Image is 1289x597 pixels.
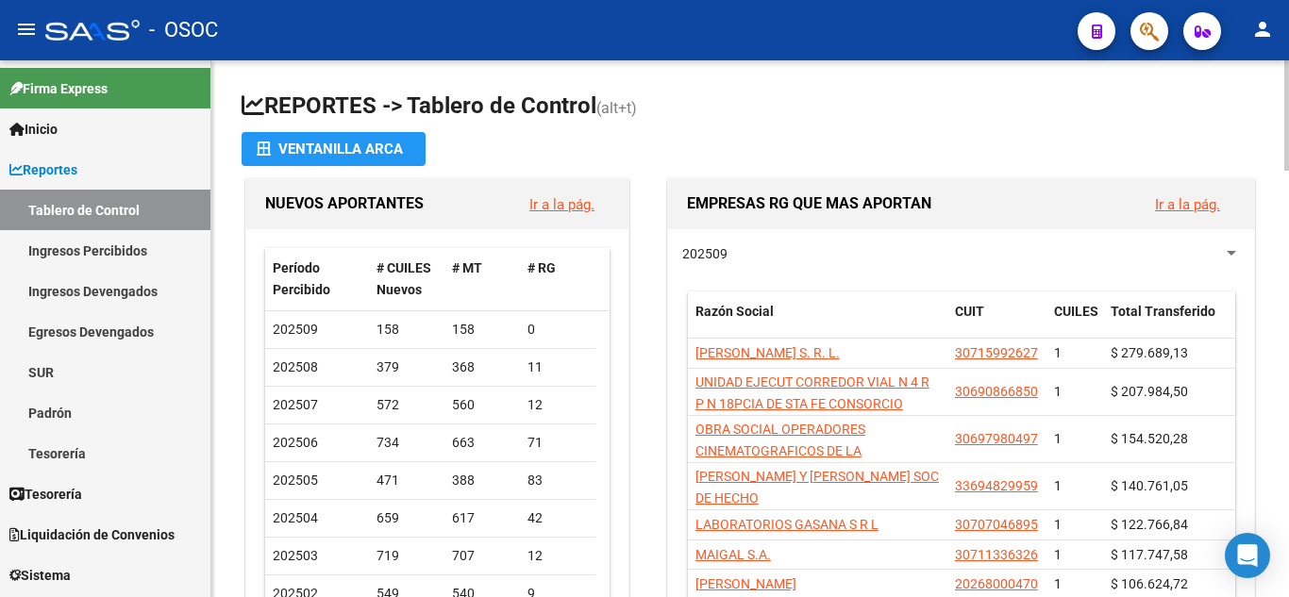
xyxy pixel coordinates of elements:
span: 30690866850 [955,384,1038,399]
span: Sistema [9,565,71,586]
span: 1 [1054,384,1062,399]
datatable-header-cell: Total Transferido [1103,291,1235,354]
span: Razón Social [695,304,774,319]
span: # RG [527,260,556,275]
span: $ 117.747,58 [1111,547,1188,562]
span: 30715992627 [955,345,1038,360]
span: # CUILES Nuevos [377,260,431,297]
span: Total Transferido [1111,304,1215,319]
span: 202505 [273,473,318,488]
div: 379 [377,357,437,378]
span: Liquidación de Convenios [9,524,175,545]
div: 734 [377,432,437,454]
span: $ 207.984,50 [1111,384,1188,399]
div: 158 [452,319,512,340]
span: 1 [1054,547,1062,562]
datatable-header-cell: # RG [520,248,595,310]
div: 11 [527,357,588,378]
span: 30711336326 [955,547,1038,562]
div: 707 [452,545,512,567]
datatable-header-cell: CUILES [1046,291,1103,354]
a: Ir a la pág. [529,196,594,213]
span: 202507 [273,397,318,412]
mat-icon: person [1251,18,1274,41]
span: Inicio [9,119,58,140]
span: 1 [1054,517,1062,532]
a: Ir a la pág. [1155,196,1220,213]
span: LABORATORIOS GASANA S R L [695,517,879,532]
span: 202504 [273,510,318,525]
span: # MT [452,260,482,275]
div: 368 [452,357,512,378]
datatable-header-cell: # CUILES Nuevos [369,248,444,310]
span: NUEVOS APORTANTES [265,194,424,212]
span: EMPRESAS RG QUE MAS APORTAN [687,194,931,212]
div: 71 [527,432,588,454]
datatable-header-cell: CUIT [947,291,1046,354]
span: 1 [1054,478,1062,493]
span: CUILES [1054,304,1098,319]
span: Período Percibido [273,260,330,297]
span: - OSOC [149,9,218,51]
span: $ 140.761,05 [1111,478,1188,493]
mat-icon: menu [15,18,38,41]
span: 202506 [273,435,318,450]
div: Ventanilla ARCA [257,132,410,166]
span: $ 106.624,72 [1111,576,1188,591]
div: 617 [452,507,512,529]
span: MAIGAL S.A. [695,547,771,562]
span: 33694829959 [955,478,1038,493]
span: CUIT [955,304,984,319]
div: 572 [377,394,437,416]
button: Ventanilla ARCA [242,132,426,166]
datatable-header-cell: # MT [444,248,520,310]
button: Ir a la pág. [514,187,610,222]
span: $ 279.689,13 [1111,345,1188,360]
span: 1 [1054,431,1062,446]
div: 12 [527,545,588,567]
div: Open Intercom Messenger [1225,533,1270,578]
span: 202509 [273,322,318,337]
span: 202508 [273,359,318,374]
h1: REPORTES -> Tablero de Control [242,91,1259,124]
div: 42 [527,507,588,529]
span: (alt+t) [596,99,637,117]
span: 30697980497 [955,431,1038,446]
button: Ir a la pág. [1140,187,1235,222]
span: 1 [1054,345,1062,360]
span: Reportes [9,159,77,180]
div: 158 [377,319,437,340]
span: Tesorería [9,484,82,505]
div: 719 [377,545,437,567]
span: UNIDAD EJECUT CORREDOR VIAL N 4 R P N 18PCIA DE STA FE CONSORCIO PUBLICO [695,374,929,433]
datatable-header-cell: Razón Social [688,291,947,354]
span: 1 [1054,576,1062,591]
div: 663 [452,432,512,454]
div: 0 [527,319,588,340]
span: 202503 [273,548,318,563]
div: 560 [452,394,512,416]
div: 388 [452,470,512,491]
datatable-header-cell: Período Percibido [265,248,369,310]
span: [PERSON_NAME] Y [PERSON_NAME] SOC DE HECHO [695,469,939,506]
span: 20268000470 [955,576,1038,591]
span: 202509 [682,246,728,261]
div: 471 [377,470,437,491]
div: 12 [527,394,588,416]
span: $ 154.520,28 [1111,431,1188,446]
div: 83 [527,470,588,491]
span: [PERSON_NAME] S. R. L. [695,345,840,360]
span: $ 122.766,84 [1111,517,1188,532]
span: 30707046895 [955,517,1038,532]
span: OBRA SOCIAL OPERADORES CINEMATOGRAFICOS DE LA [GEOGRAPHIC_DATA] [695,422,865,480]
span: Firma Express [9,78,108,99]
span: [PERSON_NAME] [695,576,796,591]
div: 659 [377,507,437,529]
